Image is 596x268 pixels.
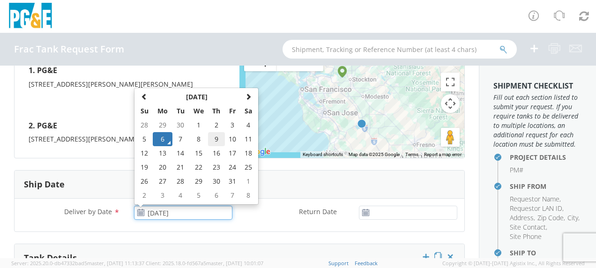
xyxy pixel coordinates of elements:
[240,174,256,188] td: 1
[240,160,256,174] td: 25
[493,93,582,149] span: Fill out each section listed to submit your request. If you require tanks to be delivered to mult...
[510,204,564,213] li: ,
[208,104,224,118] th: Th
[510,213,535,223] li: ,
[240,146,256,160] td: 18
[172,160,189,174] td: 21
[189,132,209,146] td: 8
[240,132,256,146] td: 11
[153,160,172,174] td: 20
[208,160,224,174] td: 23
[189,146,209,160] td: 15
[567,213,580,223] li: ,
[24,180,65,189] h3: Ship Date
[14,44,124,54] h4: Frac Tank Request Form
[510,223,546,231] span: Site Contact
[303,151,343,158] button: Keyboard shortcuts
[136,188,153,202] td: 2
[29,117,225,135] h4: 2. PG&E
[7,3,54,30] img: pge-logo-06675f144f4cfa6a6814.png
[24,253,77,263] h3: Tank Details
[29,80,193,89] span: [STREET_ADDRESS][PERSON_NAME][PERSON_NAME]
[189,160,209,174] td: 22
[537,213,565,223] li: ,
[172,104,189,118] th: Tu
[510,204,562,213] span: Requestor LAN ID
[64,207,112,216] span: Deliver by Date
[441,73,460,91] button: Toggle fullscreen view
[208,132,224,146] td: 9
[355,260,378,267] a: Feedback
[225,104,241,118] th: Fr
[537,213,564,222] span: Zip Code
[172,174,189,188] td: 28
[567,213,578,222] span: City
[153,132,172,146] td: 6
[136,132,153,146] td: 5
[153,174,172,188] td: 27
[510,223,547,232] li: ,
[225,188,241,202] td: 7
[225,118,241,132] td: 3
[172,118,189,132] td: 30
[225,174,241,188] td: 31
[442,260,585,267] span: Copyright © [DATE]-[DATE] Agistix Inc., All Rights Reserved
[208,174,224,188] td: 30
[424,152,462,157] a: Report a map error
[11,260,144,267] span: Server: 2025.20.0-db47332bad5
[29,134,193,143] span: [STREET_ADDRESS][PERSON_NAME][PERSON_NAME]
[153,118,172,132] td: 29
[441,94,460,113] button: Map camera controls
[206,260,263,267] span: master, [DATE] 10:01:07
[136,118,153,132] td: 28
[510,165,523,174] span: PM#
[245,93,252,100] span: Next Month
[189,174,209,188] td: 29
[240,118,256,132] td: 4
[136,174,153,188] td: 26
[349,152,400,157] span: Map data ©2025 Google
[283,40,517,59] input: Shipment, Tracking or Reference Number (at least 4 chars)
[510,194,561,204] li: ,
[493,82,582,90] h3: Shipment Checklist
[141,93,148,100] span: Previous Month
[172,146,189,160] td: 14
[87,260,144,267] span: master, [DATE] 11:13:37
[510,213,534,222] span: Address
[136,160,153,174] td: 19
[225,146,241,160] td: 17
[136,104,153,118] th: Su
[510,194,559,203] span: Requestor Name
[29,62,225,80] h4: 1. PG&E
[189,188,209,202] td: 5
[240,188,256,202] td: 8
[153,146,172,160] td: 13
[510,249,582,256] h4: Ship To
[153,90,240,104] th: Select Month
[189,118,209,132] td: 1
[240,104,256,118] th: Sa
[225,132,241,146] td: 10
[172,132,189,146] td: 7
[299,207,337,216] span: Return Date
[189,104,209,118] th: We
[225,160,241,174] td: 24
[405,152,418,157] a: Terms
[153,104,172,118] th: Mo
[153,188,172,202] td: 3
[328,260,349,267] a: Support
[136,146,153,160] td: 12
[510,154,582,161] h4: Project Details
[172,188,189,202] td: 4
[208,188,224,202] td: 6
[146,260,263,267] span: Client: 2025.18.0-fd567a5
[510,232,542,241] span: Site Phone
[510,183,582,190] h4: Ship From
[208,146,224,160] td: 16
[208,118,224,132] td: 2
[441,128,460,147] button: Drag Pegman onto the map to open Street View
